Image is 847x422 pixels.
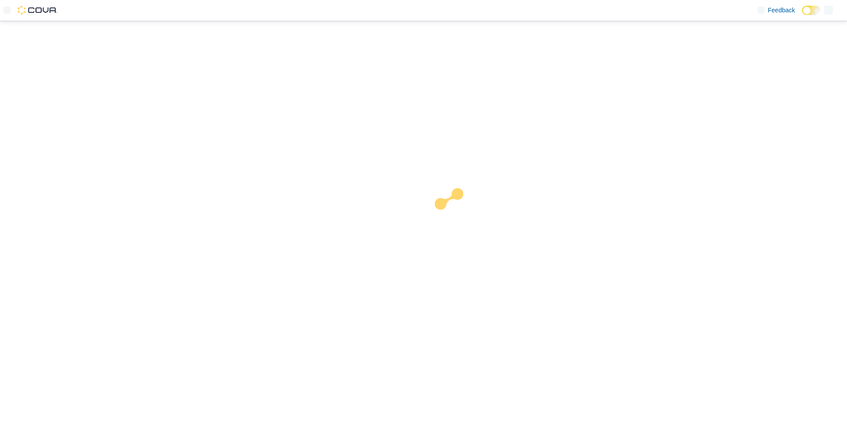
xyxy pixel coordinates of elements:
[754,1,798,19] a: Feedback
[423,182,490,248] img: cova-loader
[802,6,821,15] input: Dark Mode
[18,6,57,15] img: Cova
[768,6,795,15] span: Feedback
